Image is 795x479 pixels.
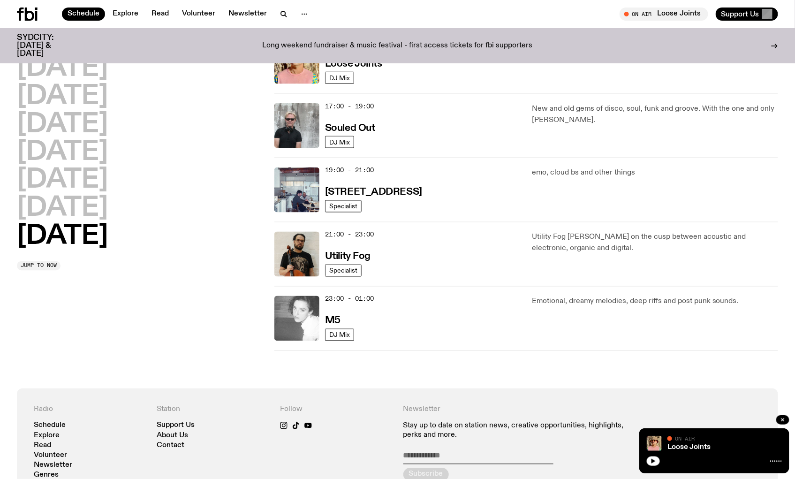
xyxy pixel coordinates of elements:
span: Jump to now [21,263,57,268]
img: Tyson stands in front of a paperbark tree wearing orange sunglasses, a suede bucket hat and a pin... [647,436,662,451]
img: Peter holds a cello, wearing a black graphic tee and glasses. He looks directly at the camera aga... [274,232,319,277]
button: On AirLoose Joints [620,8,708,21]
h3: M5 [325,316,341,326]
p: Utility Fog [PERSON_NAME] on the cusp between acoustic and electronic, organic and digital. [532,232,778,254]
p: Emotional, dreamy melodies, deep riffs and post punk sounds. [532,296,778,307]
a: Explore [34,432,60,439]
a: Read [146,8,174,21]
a: Explore [107,8,144,21]
span: Specialist [329,267,357,274]
img: Stephen looks directly at the camera, wearing a black tee, black sunglasses and headphones around... [274,103,319,148]
p: New and old gems of disco, soul, funk and groove. With the one and only [PERSON_NAME]. [532,103,778,126]
img: A black and white photo of Lilly wearing a white blouse and looking up at the camera. [274,296,319,341]
a: About Us [157,432,189,439]
a: Support Us [157,422,195,429]
h4: Station [157,405,269,414]
span: 23:00 - 01:00 [325,295,374,304]
a: DJ Mix [325,329,354,341]
span: 21:00 - 23:00 [325,230,374,239]
button: [DATE] [17,84,108,110]
button: Jump to now [17,261,61,271]
a: Newsletter [223,8,273,21]
h4: Newsletter [403,405,638,414]
a: DJ Mix [325,72,354,84]
p: Long weekend fundraiser & music festival - first access tickets for fbi supporters [263,42,533,50]
a: Utility Fog [325,250,371,262]
button: [DATE] [17,140,108,166]
h4: Follow [280,405,392,414]
span: 17:00 - 19:00 [325,102,374,111]
button: [DATE] [17,112,108,138]
a: Loose Joints [667,443,711,451]
button: [DATE] [17,224,108,250]
span: DJ Mix [329,74,350,81]
h3: SYDCITY: [DATE] & [DATE] [17,34,77,58]
a: [STREET_ADDRESS] [325,186,422,198]
a: Newsletter [34,462,72,469]
h3: Souled Out [325,123,375,133]
span: Support Us [721,10,759,18]
button: [DATE] [17,196,108,222]
p: emo, cloud bs and other things [532,167,778,179]
img: Pat sits at a dining table with his profile facing the camera. Rhea sits to his left facing the c... [274,167,319,213]
span: On Air [675,435,695,441]
span: 19:00 - 21:00 [325,166,374,175]
span: Specialist [329,203,357,210]
a: Contact [157,442,185,449]
a: Specialist [325,200,362,213]
a: Volunteer [176,8,221,21]
a: M5 [325,314,341,326]
h3: Utility Fog [325,252,371,262]
a: DJ Mix [325,136,354,148]
span: DJ Mix [329,331,350,338]
a: Schedule [34,422,66,429]
h3: [STREET_ADDRESS] [325,188,422,198]
a: Souled Out [325,122,375,133]
button: Support Us [716,8,778,21]
button: [DATE] [17,167,108,194]
a: Read [34,442,51,449]
h4: Radio [34,405,146,414]
button: [DATE] [17,55,108,82]
h3: Loose Joints [325,59,382,69]
a: Volunteer [34,452,67,459]
a: Genres [34,471,59,479]
span: DJ Mix [329,138,350,145]
a: Schedule [62,8,105,21]
a: Specialist [325,265,362,277]
p: Stay up to date on station news, creative opportunities, highlights, perks and more. [403,422,638,440]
